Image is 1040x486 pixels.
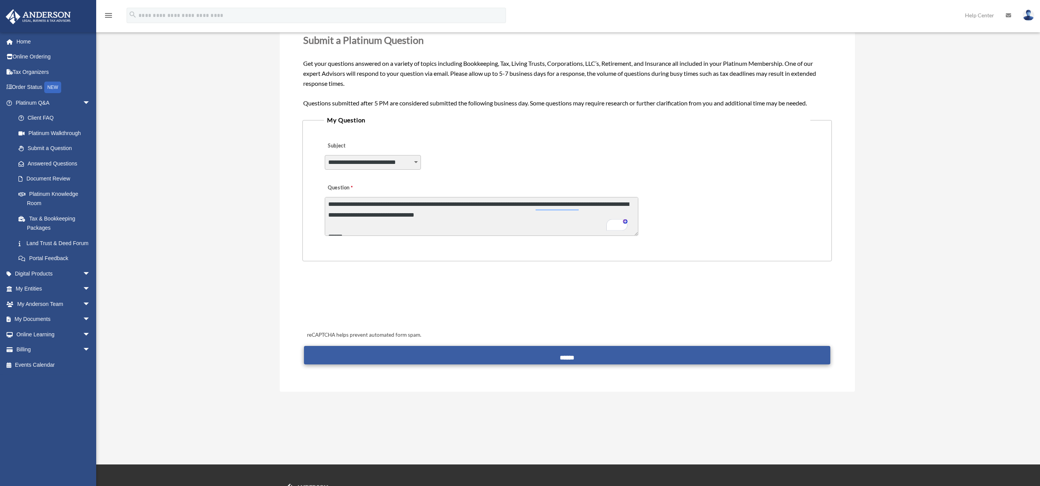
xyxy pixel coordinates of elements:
[5,80,102,95] a: Order StatusNEW
[11,125,102,141] a: Platinum Walkthrough
[304,331,830,340] div: reCAPTCHA helps prevent automated form spam.
[5,95,102,110] a: Platinum Q&Aarrow_drop_down
[104,11,113,20] i: menu
[325,197,638,236] textarea: To enrich screen reader interactions, please activate Accessibility in Grammarly extension settings
[5,34,102,49] a: Home
[11,211,102,235] a: Tax & Bookkeeping Packages
[11,235,102,251] a: Land Trust & Deed Forum
[83,95,98,111] span: arrow_drop_down
[83,342,98,358] span: arrow_drop_down
[5,266,102,281] a: Digital Productsarrow_drop_down
[5,357,102,372] a: Events Calendar
[5,312,102,327] a: My Documentsarrow_drop_down
[83,266,98,282] span: arrow_drop_down
[5,327,102,342] a: Online Learningarrow_drop_down
[3,9,73,24] img: Anderson Advisors Platinum Portal
[303,34,424,46] span: Submit a Platinum Question
[325,182,384,193] label: Question
[44,82,61,93] div: NEW
[1023,10,1034,21] img: User Pic
[83,327,98,342] span: arrow_drop_down
[83,281,98,297] span: arrow_drop_down
[11,110,102,126] a: Client FAQ
[5,281,102,297] a: My Entitiesarrow_drop_down
[104,13,113,20] a: menu
[11,141,98,156] a: Submit a Question
[305,285,422,315] iframe: To enrich screen reader interactions, please activate Accessibility in Grammarly extension settings
[5,342,102,357] a: Billingarrow_drop_down
[11,251,102,266] a: Portal Feedback
[129,10,137,19] i: search
[11,156,102,171] a: Answered Questions
[11,186,102,211] a: Platinum Knowledge Room
[5,49,102,65] a: Online Ordering
[83,296,98,312] span: arrow_drop_down
[5,64,102,80] a: Tax Organizers
[325,140,398,151] label: Subject
[324,115,810,125] legend: My Question
[11,171,102,187] a: Document Review
[83,312,98,327] span: arrow_drop_down
[5,296,102,312] a: My Anderson Teamarrow_drop_down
